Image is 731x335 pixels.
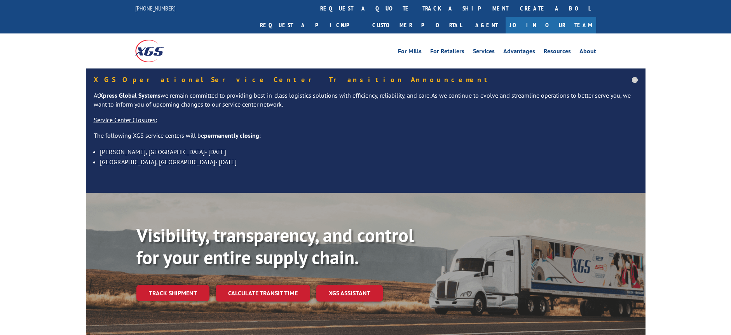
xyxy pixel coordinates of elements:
a: Services [473,48,495,57]
a: Agent [468,17,506,33]
a: Request a pickup [254,17,366,33]
li: [GEOGRAPHIC_DATA], [GEOGRAPHIC_DATA]- [DATE] [100,157,638,167]
p: At we remain committed to providing best-in-class logistics solutions with efficiency, reliabilit... [94,91,638,116]
strong: permanently closing [204,132,259,139]
a: Join Our Team [506,17,596,33]
a: Resources [544,48,571,57]
b: Visibility, transparency, and control for your entire supply chain. [136,223,414,270]
a: [PHONE_NUMBER] [135,4,176,12]
a: Calculate transit time [216,285,310,302]
a: XGS ASSISTANT [316,285,383,302]
a: Customer Portal [366,17,468,33]
li: [PERSON_NAME], [GEOGRAPHIC_DATA]- [DATE] [100,147,638,157]
u: Service Center Closures: [94,116,157,124]
a: Track shipment [136,285,209,301]
a: Advantages [503,48,535,57]
a: For Mills [398,48,422,57]
h5: XGS Operational Service Center Transition Announcement [94,76,638,83]
a: About [579,48,596,57]
p: The following XGS service centers will be : [94,131,638,147]
a: For Retailers [430,48,464,57]
strong: Xpress Global Systems [99,91,161,99]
